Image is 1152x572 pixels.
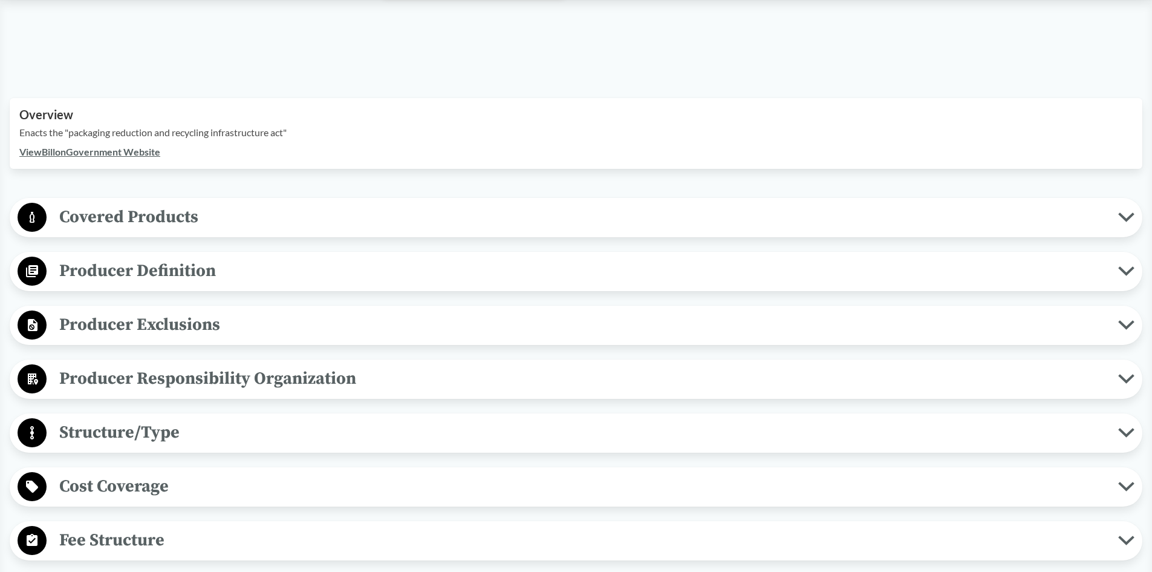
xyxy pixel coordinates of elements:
[14,202,1138,233] button: Covered Products
[47,203,1118,231] span: Covered Products
[14,364,1138,395] button: Producer Responsibility Organization
[47,311,1118,338] span: Producer Exclusions
[14,472,1138,502] button: Cost Coverage
[14,525,1138,556] button: Fee Structure
[47,527,1118,554] span: Fee Structure
[47,365,1118,392] span: Producer Responsibility Organization
[47,473,1118,500] span: Cost Coverage
[47,419,1118,446] span: Structure/Type
[19,125,1133,140] p: Enacts the "packaging reduction and recycling infrastructure act"
[14,310,1138,341] button: Producer Exclusions
[14,418,1138,449] button: Structure/Type
[19,146,160,157] a: ViewBillonGovernment Website
[14,256,1138,287] button: Producer Definition
[19,108,1133,122] h2: Overview
[47,257,1118,284] span: Producer Definition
